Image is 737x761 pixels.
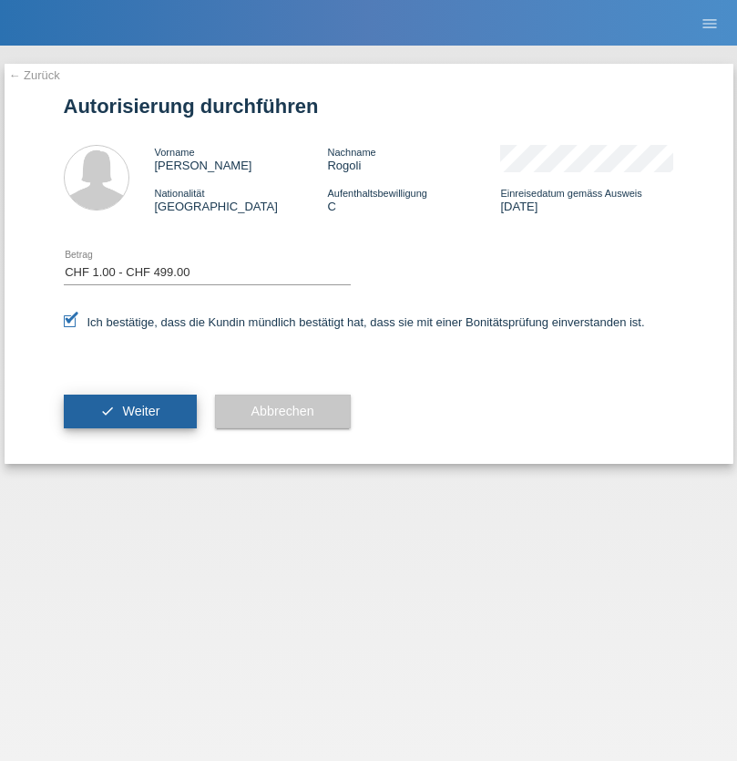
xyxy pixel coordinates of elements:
[100,404,115,418] i: check
[215,395,351,429] button: Abbrechen
[327,186,500,213] div: C
[155,147,195,158] span: Vorname
[500,186,673,213] div: [DATE]
[327,147,375,158] span: Nachname
[327,145,500,172] div: Rogoli
[64,315,645,329] label: Ich bestätige, dass die Kundin mündlich bestätigt hat, dass sie mit einer Bonitätsprüfung einvers...
[9,68,60,82] a: ← Zurück
[155,186,328,213] div: [GEOGRAPHIC_DATA]
[122,404,159,418] span: Weiter
[701,15,719,33] i: menu
[64,95,674,118] h1: Autorisierung durchführen
[251,404,314,418] span: Abbrechen
[500,188,641,199] span: Einreisedatum gemäss Ausweis
[691,17,728,28] a: menu
[155,188,205,199] span: Nationalität
[155,145,328,172] div: [PERSON_NAME]
[327,188,426,199] span: Aufenthaltsbewilligung
[64,395,197,429] button: check Weiter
